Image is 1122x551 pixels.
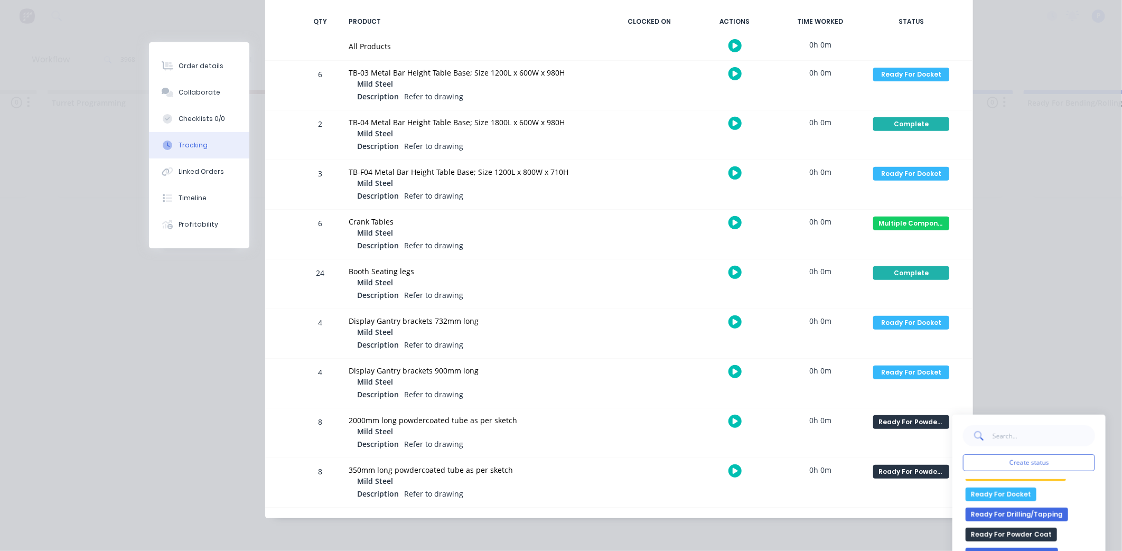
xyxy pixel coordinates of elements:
span: Refer to drawing [404,439,463,449]
div: TB-04 Metal Bar Height Table Base; Size 1800L x 600W x 980H [349,117,597,128]
div: 0h 0m [781,309,860,333]
button: Ready For Powder Coat [966,528,1057,541]
div: 2 [304,112,336,160]
div: ACTIONS [695,11,774,33]
div: CLOCKED ON [610,11,689,33]
div: 8 [304,410,336,457]
div: Collaborate [179,88,220,97]
div: Profitability [179,220,218,229]
div: 24 [304,261,336,309]
div: 0h 0m [781,210,860,234]
button: Multiple Component Jobs In Production [873,216,950,231]
div: STATUS [866,11,956,33]
div: Complete [873,266,949,280]
div: 0h 0m [781,359,860,382]
button: Complete [873,117,950,132]
span: Mild Steel [357,78,393,89]
div: 6 [304,211,336,259]
span: Mild Steel [357,178,393,189]
span: Description [357,389,399,400]
div: PRODUCT [342,11,603,33]
input: Search... [992,425,1095,446]
div: 8 [304,460,336,507]
button: Ready For Docket [873,315,950,330]
div: 0h 0m [781,458,860,482]
span: Description [357,141,399,152]
span: Description [357,339,399,350]
div: Timeline [179,193,207,203]
span: Refer to drawing [404,191,463,201]
div: Display Gantry brackets 900mm long [349,365,597,376]
div: Complete [873,117,949,131]
button: Ready For Powder Coat [873,464,950,479]
button: Ready For Docket [873,166,950,181]
div: Ready For Powder Coat [873,465,949,479]
div: Ready For Docket [873,68,949,81]
button: Create status [963,454,1095,471]
span: Mild Steel [357,376,393,387]
button: Linked Orders [149,158,249,185]
div: 0h 0m [781,33,860,57]
div: TIME WORKED [781,11,860,33]
button: Order details [149,53,249,79]
span: Mild Steel [357,426,393,437]
div: 0h 0m [781,408,860,432]
div: 4 [304,311,336,358]
span: Description [357,91,399,102]
div: Booth Seating legs [349,266,597,277]
div: 0h 0m [781,160,860,184]
span: Mild Steel [357,128,393,139]
div: Ready For Docket [873,316,949,330]
div: Display Gantry brackets 732mm long [349,315,597,326]
div: TB-03 Metal Bar Height Table Base; Size 1200L x 600W x 980H [349,67,597,78]
div: Ready For Powder Coat [873,415,949,429]
div: 6 [304,62,336,110]
span: Description [357,289,399,301]
div: 0h 0m [781,61,860,85]
span: Description [357,488,399,499]
button: Timeline [149,185,249,211]
button: Tracking [149,132,249,158]
span: Refer to drawing [404,290,463,300]
div: Linked Orders [179,167,224,176]
div: QTY [304,11,336,33]
span: Refer to drawing [404,240,463,250]
div: Crank Tables [349,216,597,227]
button: Ready For Docket [873,67,950,82]
button: Profitability [149,211,249,238]
div: Checklists 0/0 [179,114,225,124]
div: 0h 0m [781,110,860,134]
div: Ready For Docket [873,167,949,181]
span: Description [357,190,399,201]
span: Refer to drawing [404,340,463,350]
div: Ready For Docket [873,366,949,379]
span: Description [357,438,399,450]
span: Mild Steel [357,326,393,338]
button: Ready For Powder Coat [873,415,950,429]
div: 2000mm long powdercoated tube as per sketch [349,415,597,426]
div: Order details [179,61,223,71]
div: 350mm long powdercoated tube as per sketch [349,464,597,475]
span: Description [357,240,399,251]
div: TB-F04 Metal Bar Height Table Base; Size 1200L x 800W x 710H [349,166,597,178]
div: 3 [304,162,336,209]
button: Ready for Delivery/Pick Up [966,468,1066,481]
button: Collaborate [149,79,249,106]
span: Refer to drawing [404,389,463,399]
span: Refer to drawing [404,489,463,499]
button: Ready For Docket [873,365,950,380]
span: Mild Steel [357,475,393,487]
span: Mild Steel [357,227,393,238]
div: All Products [349,41,597,52]
button: Complete [873,266,950,281]
button: Ready For Drilling/Tapping [966,508,1068,521]
span: Mild Steel [357,277,393,288]
span: Refer to drawing [404,141,463,151]
div: 4 [304,360,336,408]
div: Tracking [179,141,208,150]
span: Refer to drawing [404,91,463,101]
button: Checklists 0/0 [149,106,249,132]
button: Ready For Docket [966,488,1036,501]
div: 0h 0m [781,259,860,283]
div: Multiple Component Jobs In Production [873,217,949,230]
